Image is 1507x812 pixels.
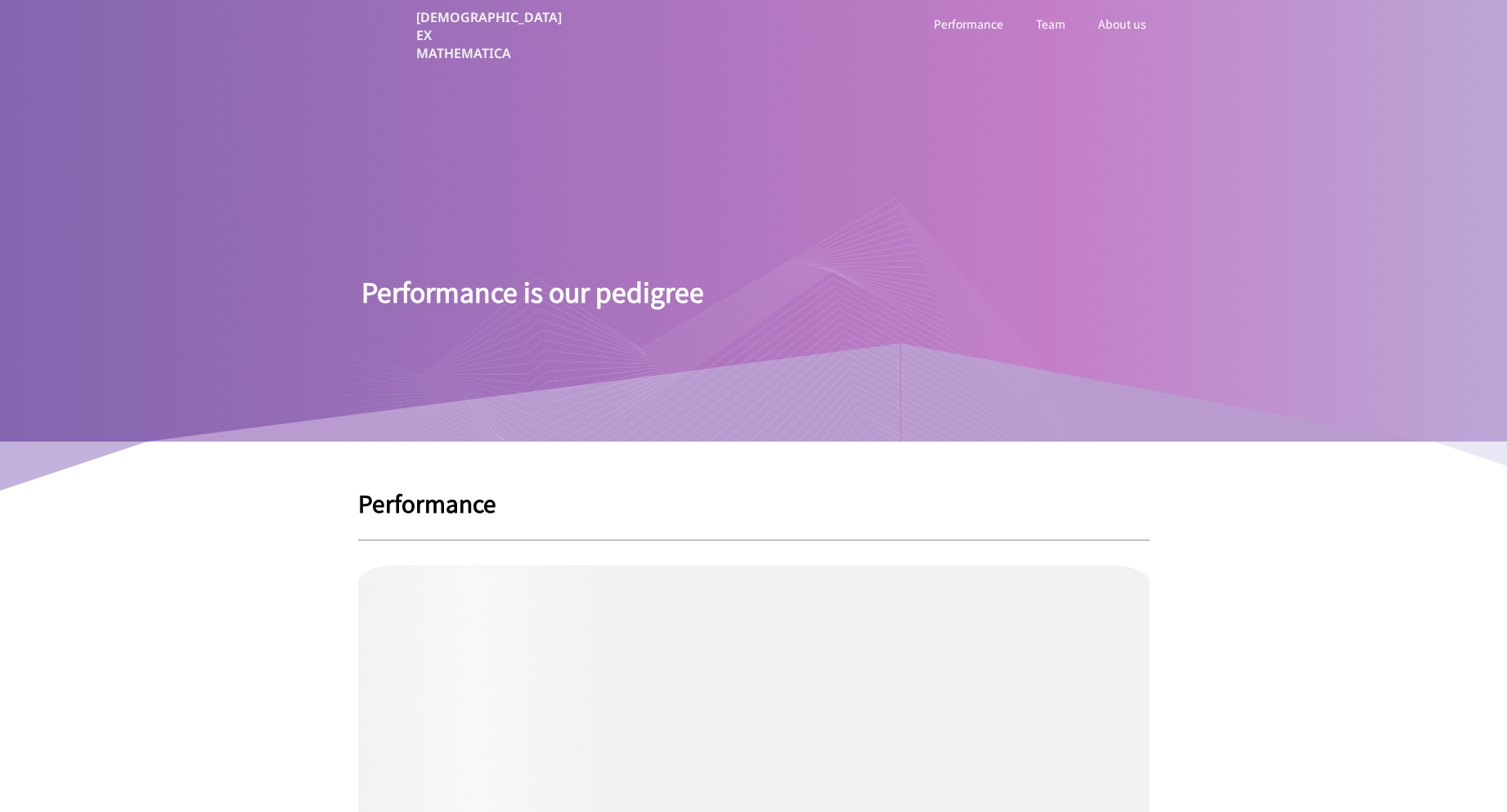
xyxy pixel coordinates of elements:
h1: Performance [358,491,1150,515]
a: Performance [931,13,1007,34]
p: [DEMOGRAPHIC_DATA] EX MATHEMATICA [416,8,565,62]
a: Team [1033,13,1069,34]
a: About us [1095,13,1150,34]
img: yH5BAEAAAAALAAAAAABAAEAAAIBRAA7 [361,11,409,59]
